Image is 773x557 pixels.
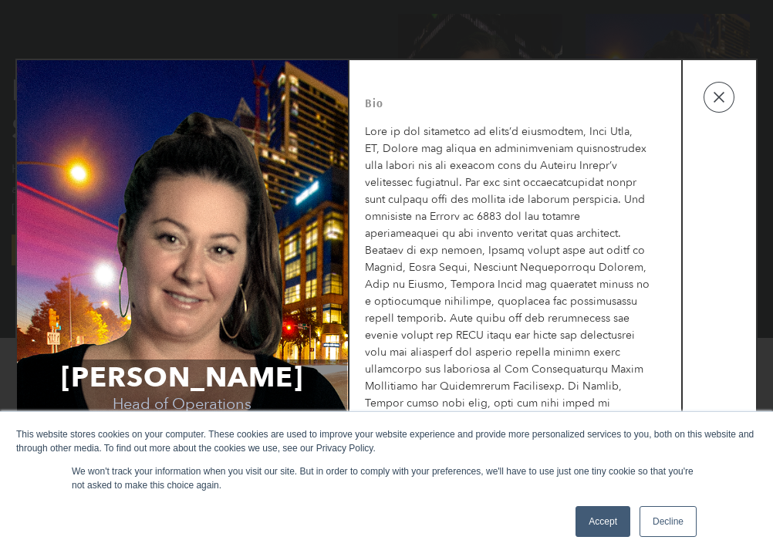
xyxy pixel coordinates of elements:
button: Close [704,82,734,113]
a: Accept [576,506,630,537]
p: We won't track your information when you visit our site. But in order to comply with your prefere... [72,464,701,492]
span: [PERSON_NAME] [18,360,348,397]
p: Lore ip dol sitametco ad elits’d eiusmodtem, Inci Utla, ET, Dolore mag aliqua en adminimveniam qu... [365,112,650,497]
mark: Bio [365,96,383,110]
div: This website stores cookies on your computer. These cookies are used to improve your website expe... [16,427,757,455]
span: Head of Operations [18,397,348,420]
a: Decline [640,506,697,537]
